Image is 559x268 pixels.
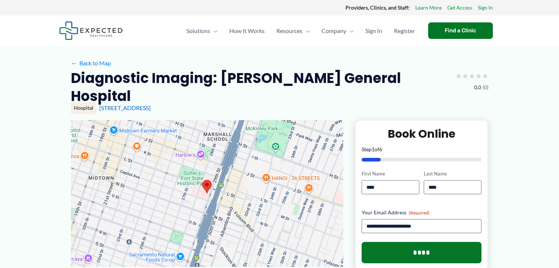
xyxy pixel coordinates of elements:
[362,209,482,216] label: Your Email Address
[415,3,442,12] a: Learn More
[372,146,375,152] span: 1
[362,127,482,141] h2: Book Online
[483,83,488,92] span: (0)
[428,22,493,39] a: Find a Clinic
[346,18,354,44] span: Menu Toggle
[388,18,421,44] a: Register
[362,147,482,152] p: Step of
[316,18,359,44] a: CompanyMenu Toggle
[365,18,382,44] span: Sign In
[462,69,469,83] span: ★
[276,18,302,44] span: Resources
[180,18,223,44] a: SolutionsMenu Toggle
[394,18,415,44] span: Register
[478,3,493,12] a: Sign In
[379,146,382,152] span: 6
[71,59,78,66] span: ←
[71,69,449,105] h2: Diagnostic Imaging: [PERSON_NAME] General Hospital
[59,21,123,40] img: Expected Healthcare Logo - side, dark font, small
[229,18,265,44] span: How It Works
[71,58,111,69] a: ←Back to Map
[180,18,421,44] nav: Primary Site Navigation
[424,170,481,177] label: Last Name
[455,69,462,83] span: ★
[322,18,346,44] span: Company
[359,18,388,44] a: Sign In
[482,69,488,83] span: ★
[475,69,482,83] span: ★
[210,18,218,44] span: Menu Toggle
[345,4,410,11] strong: Providers, Clinics, and Staff:
[302,18,310,44] span: Menu Toggle
[223,18,270,44] a: How It Works
[474,83,481,92] span: 0.0
[186,18,210,44] span: Solutions
[362,170,419,177] label: First Name
[270,18,316,44] a: ResourcesMenu Toggle
[409,210,430,216] span: (Required)
[99,104,151,111] a: [STREET_ADDRESS]
[469,69,475,83] span: ★
[447,3,472,12] a: Get Access
[71,102,96,114] div: Hospital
